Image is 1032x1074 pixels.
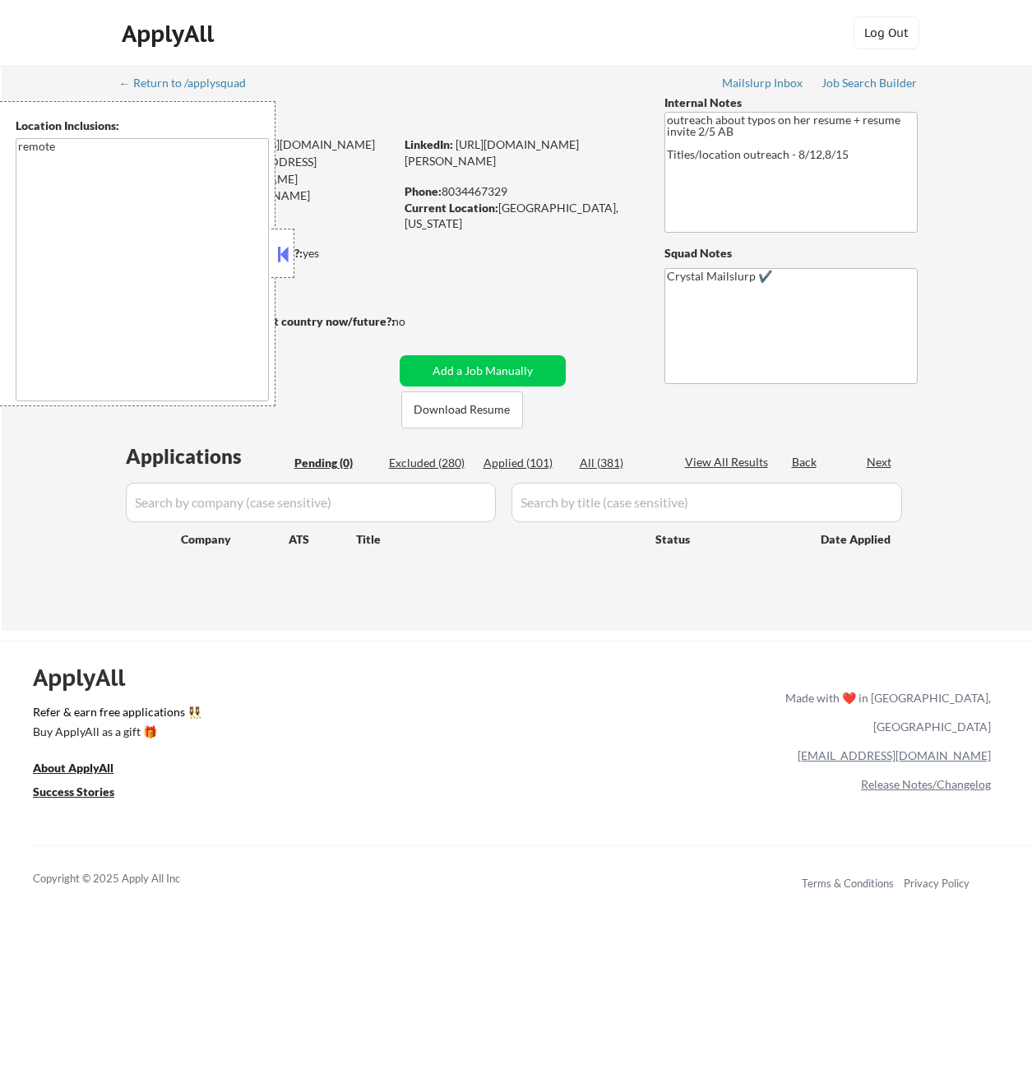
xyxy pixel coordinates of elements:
[122,20,219,48] div: ApplyAll
[119,76,261,93] a: ← Return to /applysquad
[861,777,991,791] a: Release Notes/Changelog
[405,184,442,198] strong: Phone:
[722,76,804,93] a: Mailslurp Inbox
[779,683,991,741] div: Made with ❤️ in [GEOGRAPHIC_DATA], [GEOGRAPHIC_DATA]
[802,877,894,890] a: Terms & Conditions
[821,77,918,89] div: Job Search Builder
[664,245,918,262] div: Squad Notes
[33,724,197,744] a: Buy ApplyAll as a gift 🎁
[798,748,991,762] a: [EMAIL_ADDRESS][DOMAIN_NAME]
[33,760,137,780] a: About ApplyAll
[405,183,637,200] div: 8034467329
[867,454,893,470] div: Next
[289,531,356,548] div: ATS
[356,531,640,548] div: Title
[821,76,918,93] a: Job Search Builder
[400,355,566,387] button: Add a Job Manually
[16,118,269,134] div: Location Inclusions:
[484,455,566,471] div: Applied (101)
[126,483,496,522] input: Search by company (case sensitive)
[181,531,289,548] div: Company
[401,391,523,428] button: Download Resume
[33,726,197,738] div: Buy ApplyAll as a gift 🎁
[904,877,970,890] a: Privacy Policy
[294,455,377,471] div: Pending (0)
[405,137,453,151] strong: LinkedIn:
[33,664,144,692] div: ApplyAll
[854,16,919,49] button: Log Out
[405,137,579,168] a: [URL][DOMAIN_NAME][PERSON_NAME]
[33,871,222,887] div: Copyright © 2025 Apply All Inc
[392,313,439,330] div: no
[664,95,918,111] div: Internal Notes
[405,200,637,232] div: [GEOGRAPHIC_DATA], [US_STATE]
[33,761,113,775] u: About ApplyAll
[655,524,797,553] div: Status
[33,706,442,724] a: Refer & earn free applications 👯‍♀️
[119,77,261,89] div: ← Return to /applysquad
[821,531,893,548] div: Date Applied
[511,483,902,522] input: Search by title (case sensitive)
[33,785,114,799] u: Success Stories
[405,201,498,215] strong: Current Location:
[722,77,804,89] div: Mailslurp Inbox
[792,454,818,470] div: Back
[389,455,471,471] div: Excluded (280)
[580,455,662,471] div: All (381)
[33,784,137,804] a: Success Stories
[126,447,289,466] div: Applications
[685,454,773,470] div: View All Results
